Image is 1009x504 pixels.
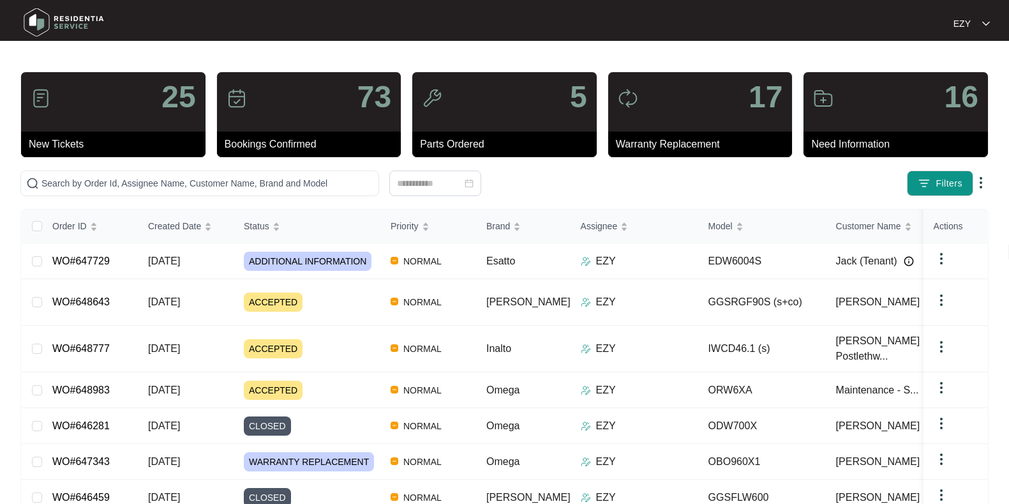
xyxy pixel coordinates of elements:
p: New Tickets [29,137,206,152]
img: Vercel Logo [391,344,398,352]
p: Need Information [811,137,988,152]
p: EZY [596,254,616,269]
img: Vercel Logo [391,422,398,429]
span: Customer Name [836,219,901,233]
th: Priority [380,210,476,243]
span: [DATE] [148,420,180,431]
p: 73 [357,82,391,112]
span: NORMAL [398,383,447,398]
img: dropdown arrow [973,175,989,190]
p: EZY [596,383,616,398]
img: Assigner Icon [581,457,591,467]
img: icon [813,88,833,109]
p: Parts Ordered [420,137,597,152]
span: Jack (Tenant) [836,254,897,269]
img: search-icon [26,177,39,190]
span: ADDITIONAL INFORMATION [244,252,371,271]
img: residentia service logo [19,3,108,42]
span: [DATE] [148,492,180,503]
span: [DATE] [148,343,180,354]
p: EZY [953,17,971,30]
img: Info icon [904,256,914,266]
span: NORMAL [398,294,447,310]
span: Omega [486,385,519,395]
td: ORW6XA [698,372,826,408]
p: EZY [596,294,616,310]
img: icon [618,88,638,109]
img: dropdown arrow [934,416,949,431]
img: Assigner Icon [581,344,591,354]
img: Vercel Logo [391,493,398,501]
img: Assigner Icon [581,493,591,503]
th: Brand [476,210,571,243]
p: 16 [945,82,978,112]
td: ODW700X [698,408,826,444]
span: [PERSON_NAME] [836,418,920,434]
th: Model [698,210,826,243]
img: Vercel Logo [391,457,398,465]
img: Assigner Icon [581,297,591,307]
span: Brand [486,219,510,233]
img: dropdown arrow [934,452,949,467]
img: dropdown arrow [982,20,990,27]
img: dropdown arrow [934,487,949,503]
span: Inalto [486,343,511,354]
img: dropdown arrow [934,251,949,266]
p: EZY [596,341,616,356]
span: ACCEPTED [244,381,303,400]
span: ACCEPTED [244,339,303,358]
span: NORMAL [398,454,447,470]
th: Status [234,210,380,243]
img: dropdown arrow [934,380,949,395]
span: [DATE] [148,256,180,266]
td: OBO960X1 [698,444,826,480]
span: [PERSON_NAME] [486,296,571,307]
th: Order ID [42,210,138,243]
img: filter icon [918,177,931,190]
span: Order ID [52,219,87,233]
span: ACCEPTED [244,293,303,312]
span: Assignee [581,219,618,233]
span: [DATE] [148,456,180,467]
img: icon [31,88,51,109]
img: icon [422,88,442,109]
span: NORMAL [398,254,447,269]
img: Vercel Logo [391,298,398,305]
span: NORMAL [398,418,447,434]
td: GGSRGF90S (s+co) [698,279,826,326]
p: Warranty Replacement [616,137,793,152]
img: Vercel Logo [391,257,398,264]
img: dropdown arrow [934,339,949,355]
img: Assigner Icon [581,256,591,266]
img: Assigner Icon [581,421,591,431]
img: Assigner Icon [581,385,591,395]
span: CLOSED [244,416,291,436]
span: [DATE] [148,385,180,395]
th: Actions [923,210,987,243]
span: [DATE] [148,296,180,307]
span: [PERSON_NAME] [486,492,571,503]
a: WO#646281 [52,420,110,431]
td: IWCD46.1 (s) [698,326,826,372]
span: Model [708,219,733,233]
p: EZY [596,454,616,470]
span: Status [244,219,269,233]
a: WO#647729 [52,256,110,266]
span: Omega [486,420,519,431]
button: filter iconFilters [907,171,973,196]
span: [PERSON_NAME] [836,294,920,310]
span: Omega [486,456,519,467]
img: dropdown arrow [934,293,949,308]
th: Created Date [138,210,234,243]
span: Created Date [148,219,201,233]
p: 17 [749,82,782,112]
p: EZY [596,418,616,434]
a: WO#646459 [52,492,110,503]
input: Search by Order Id, Assignee Name, Customer Name, Brand and Model [41,176,373,190]
td: EDW6004S [698,243,826,279]
img: icon [227,88,247,109]
span: WARRANTY REPLACEMENT [244,452,374,471]
span: NORMAL [398,341,447,356]
span: Priority [391,219,419,233]
a: WO#647343 [52,456,110,467]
